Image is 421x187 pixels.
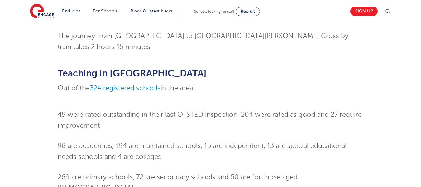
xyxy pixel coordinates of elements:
a: Find jobs [62,9,80,13]
span: 49 were rated outstanding in their last OFSTED inspection, 204 were rated as good and 27 require ... [58,111,362,129]
span: Recruit [241,9,255,14]
a: Blogs & Latest News [131,9,173,13]
b: Teaching in [GEOGRAPHIC_DATA] [58,68,207,79]
a: Recruit [236,7,260,16]
span: 98 are academies, 194 are maintained schools, 15 are independent, 13 are special educational need... [58,142,347,160]
a: 324 registered schools [90,84,160,92]
a: For Schools [93,9,117,13]
span: in the area: [160,84,195,92]
span: Out of the [58,84,90,92]
span: Schools looking for staff [194,9,234,14]
span: The journey from [GEOGRAPHIC_DATA] to [GEOGRAPHIC_DATA][PERSON_NAME] Cross by train takes 2 hours... [58,32,348,51]
img: Engage Education [30,4,54,19]
a: Sign up [350,7,378,16]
